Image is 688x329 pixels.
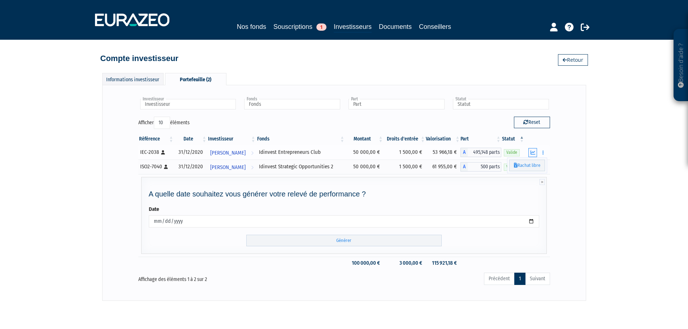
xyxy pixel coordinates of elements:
div: 31/12/2020 [177,148,205,156]
div: A - Idinvest Entrepreneurs Club [460,148,501,157]
td: 100 000,00 € [345,257,384,269]
a: Retour [558,54,588,66]
td: 53 966,18 € [426,145,460,160]
button: Reset [514,117,550,128]
td: 50 000,00 € [345,160,384,174]
i: Voir l'investisseur [251,146,254,160]
i: Voir l'investisseur [251,161,254,174]
span: Valide [504,164,520,170]
th: Investisseur: activer pour trier la colonne par ordre croissant [207,133,256,145]
span: A [460,162,468,172]
td: 3 000,00 € [384,257,426,269]
td: 61 955,00 € [426,160,460,174]
span: [PERSON_NAME] [210,146,246,160]
th: Date: activer pour trier la colonne par ordre croissant [174,133,207,145]
h4: Compte investisseur [100,54,178,63]
label: Date [149,205,159,213]
span: 500 parts [468,162,501,172]
input: Générer [246,235,442,247]
span: Valide [504,149,520,156]
a: [PERSON_NAME] [207,160,256,174]
label: Afficher éléments [138,117,190,129]
a: 1 [514,273,525,285]
td: 1 500,00 € [384,145,426,160]
th: Droits d'entrée: activer pour trier la colonne par ordre croissant [384,133,426,145]
th: Montant: activer pour trier la colonne par ordre croissant [345,133,384,145]
th: Fonds: activer pour trier la colonne par ordre croissant [256,133,345,145]
th: Statut : activer pour trier la colonne par ordre d&eacute;croissant [501,133,525,145]
a: Investisseurs [334,22,372,33]
p: Besoin d'aide ? [677,33,685,98]
div: Idinvest Entrepreneurs Club [259,148,343,156]
th: Part: activer pour trier la colonne par ordre croissant [460,133,501,145]
td: 1 500,00 € [384,160,426,174]
span: 495,148 parts [468,148,501,157]
span: 1 [316,23,326,31]
div: IEC-2038 [140,148,172,156]
div: Affichage des éléments 1 à 2 sur 2 [138,272,304,283]
select: Afficheréléments [154,117,170,129]
div: Portefeuille (2) [165,73,226,85]
a: [PERSON_NAME] [207,145,256,160]
a: Conseillers [419,22,451,32]
i: [Français] Personne physique [161,150,165,155]
div: Informations investisseur [102,73,164,85]
h4: A quelle date souhaitez vous générer votre relevé de performance ? [149,190,540,198]
th: Valorisation: activer pour trier la colonne par ordre croissant [426,133,460,145]
div: A - Idinvest Strategic Opportunities 2 [460,162,501,172]
td: 115 921,18 € [426,257,460,269]
span: A [460,148,468,157]
a: Nos fonds [237,22,266,32]
div: Idinvest Strategic Opportunities 2 [259,163,343,170]
th: Référence : activer pour trier la colonne par ordre croissant [138,133,174,145]
span: [PERSON_NAME] [210,161,246,174]
a: Souscriptions1 [273,22,326,32]
td: 50 000,00 € [345,145,384,160]
div: ISO2-7040 [140,163,172,170]
div: 31/12/2020 [177,163,205,170]
i: [Français] Personne physique [164,165,168,169]
img: 1732889491-logotype_eurazeo_blanc_rvb.png [95,13,169,26]
a: Documents [379,22,412,32]
a: Rachat libre [509,160,545,172]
